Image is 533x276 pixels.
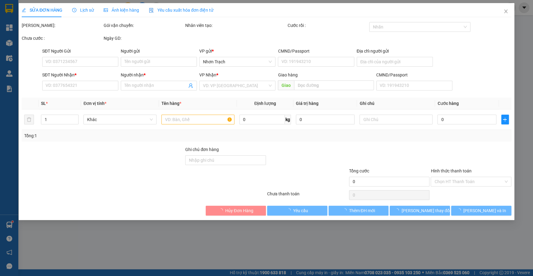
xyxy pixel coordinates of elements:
[278,48,354,54] div: CMND/Passport
[376,72,452,78] div: CMND/Passport
[390,206,450,215] button: [PERSON_NAME] thay đổi
[357,48,433,54] div: Địa chỉ người gửi
[395,208,401,212] span: loading
[22,22,102,29] div: [PERSON_NAME]:
[161,115,234,124] input: VD: Bàn, Ghế
[203,57,272,66] span: Nhơn Trạch
[42,48,118,54] div: SĐT Người Gửi
[360,115,433,124] input: Ghi Chú
[451,206,511,215] button: [PERSON_NAME] và In
[431,168,471,173] label: Hình thức thanh toán
[293,207,308,214] span: Yêu cầu
[104,22,184,29] div: Gói vận chuyển:
[185,155,266,165] input: Ghi chú đơn hàng
[357,57,433,67] input: Địa chỉ của người gửi
[285,115,291,124] span: kg
[188,83,193,88] span: user-add
[185,22,286,29] div: Nhân viên tạo:
[22,8,62,13] span: SỬA ĐƠN HÀNG
[357,98,435,109] th: Ghi chú
[24,132,206,139] div: Tổng: 1
[463,207,506,214] span: [PERSON_NAME] và In
[457,208,463,212] span: loading
[149,8,213,13] span: Yêu cầu xuất hóa đơn điện tử
[294,80,373,90] input: Dọc đường
[72,8,76,12] span: clock-circle
[219,208,225,212] span: loading
[83,101,106,106] span: Đơn vị tính
[286,208,293,212] span: loading
[72,8,94,13] span: Lịch sử
[401,207,450,214] span: [PERSON_NAME] thay đổi
[225,207,253,214] span: Hủy Đơn Hàng
[296,101,318,106] span: Giá trị hàng
[42,72,118,78] div: SĐT Người Nhận
[437,101,458,106] span: Cước hàng
[267,206,327,215] button: Yêu cầu
[161,101,181,106] span: Tên hàng
[349,168,369,173] span: Tổng cước
[104,8,139,13] span: Ảnh kiện hàng
[349,207,375,214] span: Thêm ĐH mới
[254,101,276,106] span: Định lượng
[278,80,294,90] span: Giao
[149,8,154,13] img: icon
[87,115,153,124] span: Khác
[497,3,514,20] button: Close
[206,206,266,215] button: Hủy Đơn Hàng
[104,8,108,12] span: picture
[104,35,184,42] div: Ngày GD:
[278,72,297,77] span: Giao hàng
[185,147,219,152] label: Ghi chú đơn hàng
[199,72,216,77] span: VP Nhận
[121,48,197,54] div: Người gửi
[288,22,368,29] div: Cước rồi :
[266,190,348,201] div: Chưa thanh toán
[502,117,509,122] span: plus
[121,72,197,78] div: Người nhận
[329,206,389,215] button: Thêm ĐH mới
[41,101,46,106] span: SL
[22,8,26,12] span: edit
[199,48,275,54] div: VP gửi
[501,115,509,124] button: plus
[342,208,349,212] span: loading
[503,9,508,14] span: close
[22,35,102,42] div: Chưa cước :
[24,115,34,124] button: delete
